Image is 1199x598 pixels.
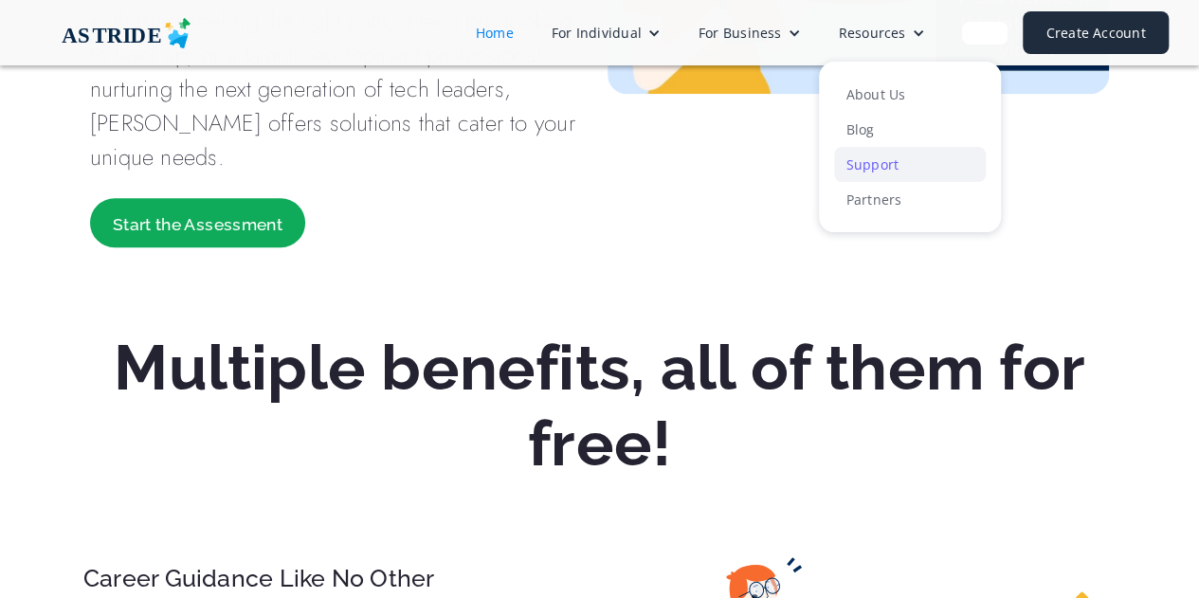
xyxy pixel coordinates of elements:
[457,15,533,50] a: Home
[552,23,642,43] div: For Individual
[834,77,986,112] a: About Us
[819,50,1001,236] nav: Resources
[83,562,434,595] strong: Career Guidance Like No Other
[699,23,782,43] div: For Business
[834,182,986,217] a: Partners
[680,15,820,50] div: For Business
[90,198,305,247] a: Start the Assessment
[834,112,986,147] a: Blog
[819,15,943,50] div: Resources
[838,23,905,43] div: Resources
[39,267,1160,480] h2: Multiple benefits, all of them for free!
[1023,11,1168,54] a: Create Account
[533,15,680,50] div: For Individual
[834,147,986,182] a: Support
